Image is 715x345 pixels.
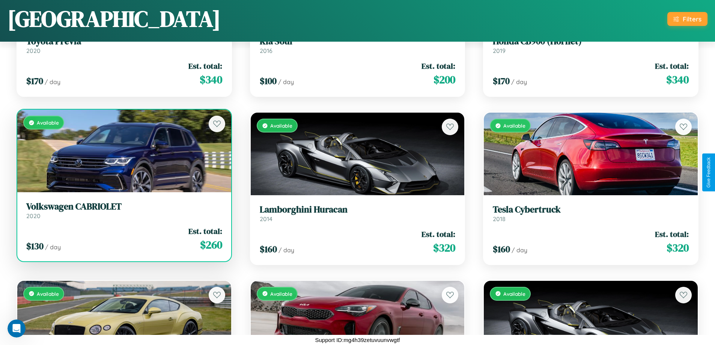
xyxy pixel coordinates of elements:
[667,240,689,255] span: $ 320
[26,36,222,54] a: Toyota Previa2020
[683,15,701,23] div: Filters
[260,204,456,215] h3: Lamborghini Huracan
[26,47,41,54] span: 2020
[200,237,222,252] span: $ 260
[493,36,689,54] a: Honda CB900 (Hornet)2019
[37,291,59,297] span: Available
[706,157,711,188] div: Give Feedback
[493,243,510,255] span: $ 160
[260,36,456,54] a: Kia Soul2016
[26,36,222,47] h3: Toyota Previa
[260,47,272,54] span: 2016
[278,78,294,86] span: / day
[26,201,222,220] a: Volkswagen CABRIOLET2020
[26,201,222,212] h3: Volkswagen CABRIOLET
[493,204,689,215] h3: Tesla Cybertruck
[434,72,455,87] span: $ 200
[278,246,294,254] span: / day
[260,243,277,255] span: $ 160
[315,335,400,345] p: Support ID: mg4h39zetuvuunvwgtf
[37,119,59,126] span: Available
[493,75,510,87] span: $ 170
[45,243,61,251] span: / day
[493,204,689,223] a: Tesla Cybertruck2018
[26,75,43,87] span: $ 170
[421,60,455,71] span: Est. total:
[270,122,292,129] span: Available
[493,47,506,54] span: 2019
[26,240,44,252] span: $ 130
[200,72,222,87] span: $ 340
[8,3,221,34] h1: [GEOGRAPHIC_DATA]
[503,291,525,297] span: Available
[260,75,277,87] span: $ 100
[8,319,26,337] iframe: Intercom live chat
[433,240,455,255] span: $ 320
[503,122,525,129] span: Available
[260,36,456,47] h3: Kia Soul
[655,229,689,240] span: Est. total:
[188,60,222,71] span: Est. total:
[188,226,222,237] span: Est. total:
[26,212,41,220] span: 2020
[667,12,707,26] button: Filters
[270,291,292,297] span: Available
[655,60,689,71] span: Est. total:
[511,78,527,86] span: / day
[260,215,272,223] span: 2014
[666,72,689,87] span: $ 340
[260,204,456,223] a: Lamborghini Huracan2014
[512,246,527,254] span: / day
[421,229,455,240] span: Est. total:
[493,215,506,223] span: 2018
[493,36,689,47] h3: Honda CB900 (Hornet)
[45,78,60,86] span: / day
